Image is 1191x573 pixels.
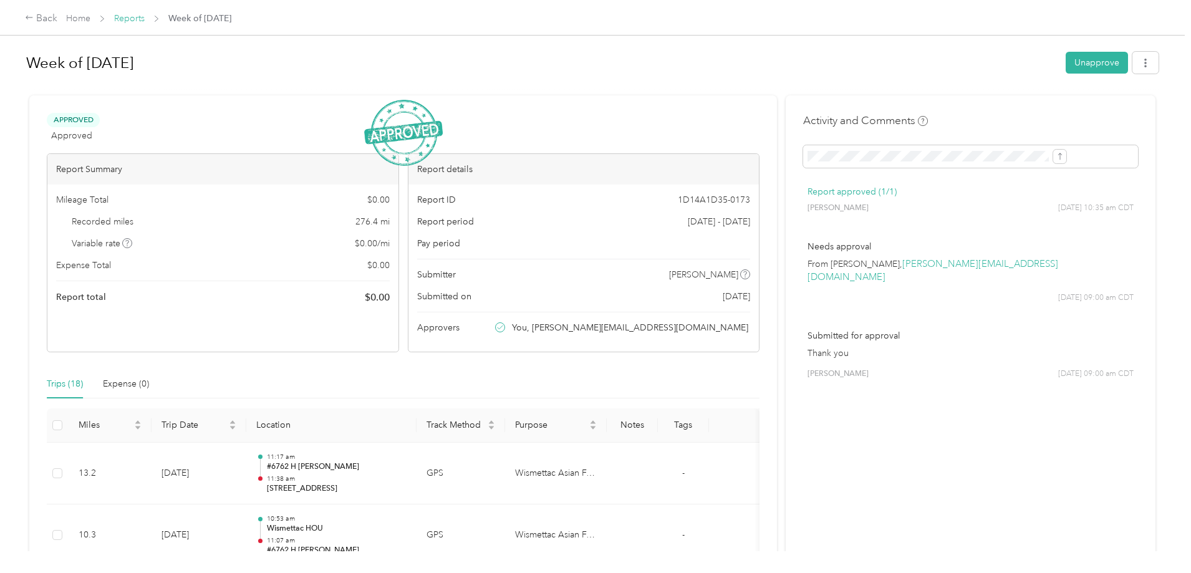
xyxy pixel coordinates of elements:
[267,536,407,545] p: 11:07 am
[79,420,132,430] span: Miles
[589,424,597,431] span: caret-down
[56,291,106,304] span: Report total
[669,268,738,281] span: [PERSON_NAME]
[69,443,152,505] td: 13.2
[607,408,658,443] th: Notes
[229,424,236,431] span: caret-down
[152,408,247,443] th: Trip Date
[512,321,748,334] span: You, [PERSON_NAME][EMAIL_ADDRESS][DOMAIN_NAME]
[417,504,505,567] td: GPS
[367,259,390,272] span: $ 0.00
[134,418,142,426] span: caret-up
[25,11,57,26] div: Back
[26,48,1057,78] h1: Week of September 15 2025
[427,420,485,430] span: Track Method
[267,545,407,556] p: #6762 H [PERSON_NAME]
[47,113,100,127] span: Approved
[47,377,83,391] div: Trips (18)
[355,237,390,250] span: $ 0.00 / mi
[417,290,471,303] span: Submitted on
[365,290,390,305] span: $ 0.00
[808,347,1134,360] p: Thank you
[367,193,390,206] span: $ 0.00
[505,504,607,567] td: Wismettac Asian Foods
[803,113,928,128] h4: Activity and Comments
[808,240,1134,253] p: Needs approval
[364,100,443,166] img: ApprovedStamp
[1066,52,1128,74] button: Unapprove
[69,504,152,567] td: 10.3
[66,13,90,24] a: Home
[505,408,607,443] th: Purpose
[408,154,759,185] div: Report details
[808,203,869,214] span: [PERSON_NAME]
[103,377,149,391] div: Expense (0)
[72,215,133,228] span: Recorded miles
[678,193,750,206] span: 1D14A1D35-0173
[589,418,597,426] span: caret-up
[808,258,1058,283] a: [PERSON_NAME][EMAIL_ADDRESS][DOMAIN_NAME]
[355,215,390,228] span: 276.4 mi
[1058,292,1134,304] span: [DATE] 09:00 am CDT
[417,193,456,206] span: Report ID
[56,193,108,206] span: Mileage Total
[1058,368,1134,380] span: [DATE] 09:00 am CDT
[688,215,750,228] span: [DATE] - [DATE]
[246,408,416,443] th: Location
[488,424,495,431] span: caret-down
[134,424,142,431] span: caret-down
[162,420,227,430] span: Trip Date
[417,443,505,505] td: GPS
[152,443,247,505] td: [DATE]
[682,529,685,540] span: -
[267,474,407,483] p: 11:38 am
[808,258,1134,284] p: From [PERSON_NAME],
[417,215,474,228] span: Report period
[229,418,236,426] span: caret-up
[417,237,460,250] span: Pay period
[69,408,152,443] th: Miles
[267,523,407,534] p: Wismettac HOU
[488,418,495,426] span: caret-up
[658,408,709,443] th: Tags
[417,408,505,443] th: Track Method
[808,329,1134,342] p: Submitted for approval
[72,237,133,250] span: Variable rate
[114,13,145,24] a: Reports
[417,268,456,281] span: Submitter
[1058,203,1134,214] span: [DATE] 10:35 am CDT
[267,483,407,494] p: [STREET_ADDRESS]
[47,154,398,185] div: Report Summary
[267,453,407,461] p: 11:17 am
[267,514,407,523] p: 10:53 am
[515,420,587,430] span: Purpose
[417,321,460,334] span: Approvers
[682,468,685,478] span: -
[723,290,750,303] span: [DATE]
[168,12,231,25] span: Week of [DATE]
[808,368,869,380] span: [PERSON_NAME]
[152,504,247,567] td: [DATE]
[1121,503,1191,573] iframe: Everlance-gr Chat Button Frame
[51,129,92,142] span: Approved
[56,259,111,272] span: Expense Total
[267,461,407,473] p: #6762 H [PERSON_NAME]
[505,443,607,505] td: Wismettac Asian Foods
[808,185,1134,198] p: Report approved (1/1)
